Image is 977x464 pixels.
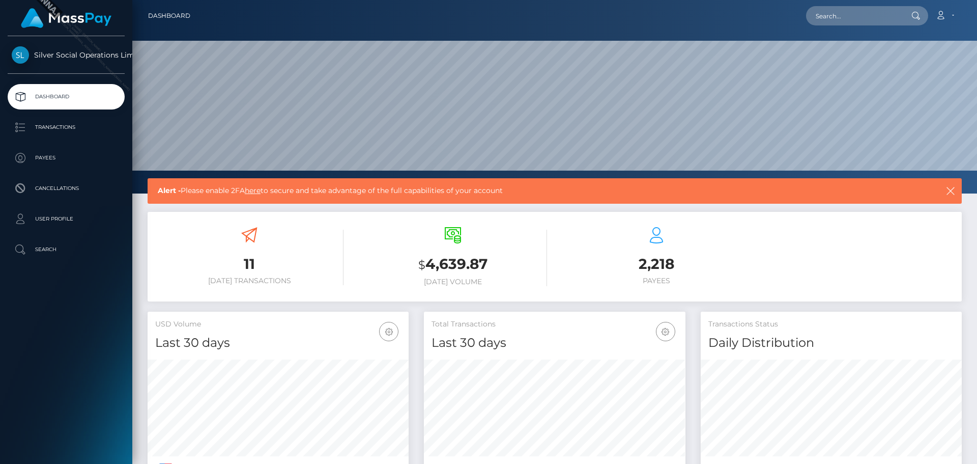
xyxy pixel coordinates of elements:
a: here [245,186,261,195]
p: Cancellations [12,181,121,196]
h5: Total Transactions [432,319,677,330]
h5: USD Volume [155,319,401,330]
img: MassPay Logo [21,8,111,28]
img: Silver Social Operations Limited [12,46,29,64]
a: Transactions [8,115,125,140]
a: Dashboard [8,84,125,110]
a: Payees [8,145,125,171]
h3: 11 [155,254,343,274]
h3: 4,639.87 [359,254,547,275]
span: Please enable 2FA to secure and take advantage of the full capabilities of your account [158,185,864,196]
p: Search [12,242,121,257]
p: Dashboard [12,89,121,104]
h5: Transactions Status [708,319,954,330]
span: Silver Social Operations Limited [8,50,125,60]
a: Dashboard [148,5,190,26]
a: User Profile [8,206,125,232]
h6: [DATE] Transactions [155,277,343,285]
input: Search... [806,6,902,25]
h4: Last 30 days [155,334,401,352]
p: Transactions [12,120,121,135]
b: Alert - [158,186,181,195]
p: Payees [12,150,121,166]
a: Search [8,237,125,262]
h4: Daily Distribution [708,334,954,352]
small: $ [418,258,425,272]
h4: Last 30 days [432,334,677,352]
h6: Payees [562,277,751,285]
a: Cancellations [8,176,125,201]
h3: 2,218 [562,254,751,274]
p: User Profile [12,211,121,227]
h6: [DATE] Volume [359,278,547,286]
